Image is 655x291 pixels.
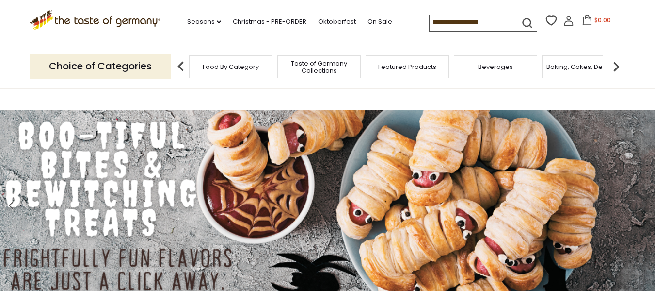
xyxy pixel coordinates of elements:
[594,16,611,24] span: $0.00
[171,57,191,76] img: previous arrow
[233,17,306,27] a: Christmas - PRE-ORDER
[187,17,221,27] a: Seasons
[203,63,259,70] a: Food By Category
[378,63,436,70] a: Featured Products
[30,54,171,78] p: Choice of Categories
[576,15,617,29] button: $0.00
[607,57,626,76] img: next arrow
[367,17,392,27] a: On Sale
[478,63,513,70] a: Beverages
[318,17,356,27] a: Oktoberfest
[546,63,622,70] a: Baking, Cakes, Desserts
[280,60,358,74] a: Taste of Germany Collections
